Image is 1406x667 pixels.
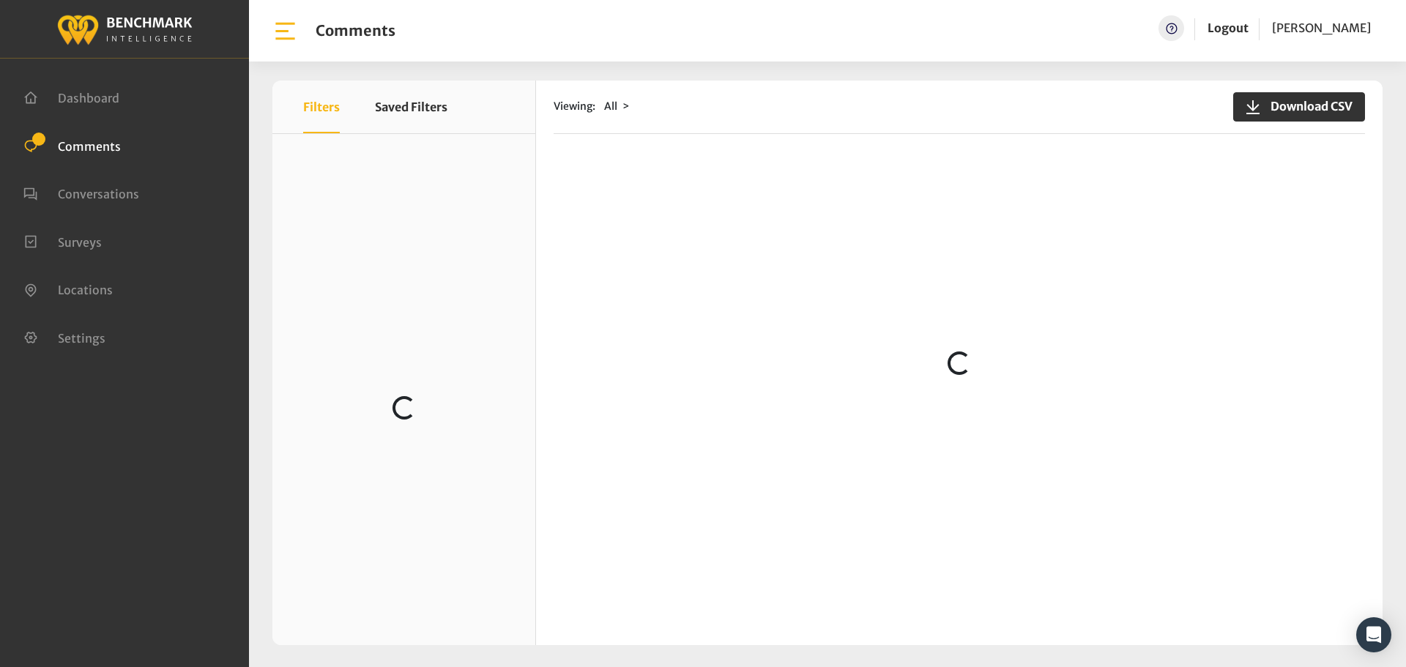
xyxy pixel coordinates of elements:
a: [PERSON_NAME] [1272,15,1371,41]
img: benchmark [56,11,193,47]
span: Download CSV [1262,97,1353,115]
a: Comments [23,138,121,152]
a: Conversations [23,185,139,200]
span: All [604,100,617,113]
span: Conversations [58,187,139,201]
h1: Comments [316,22,395,40]
button: Saved Filters [375,81,447,133]
a: Logout [1208,21,1249,35]
span: Surveys [58,234,102,249]
span: Viewing: [554,99,595,114]
div: Open Intercom Messenger [1356,617,1391,652]
a: Logout [1208,15,1249,41]
a: Settings [23,329,105,344]
a: Dashboard [23,89,119,104]
button: Download CSV [1233,92,1365,122]
a: Surveys [23,234,102,248]
span: Settings [58,330,105,345]
span: [PERSON_NAME] [1272,21,1371,35]
span: Dashboard [58,91,119,105]
span: Locations [58,283,113,297]
img: bar [272,18,298,44]
span: Comments [58,138,121,153]
button: Filters [303,81,340,133]
a: Locations [23,281,113,296]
